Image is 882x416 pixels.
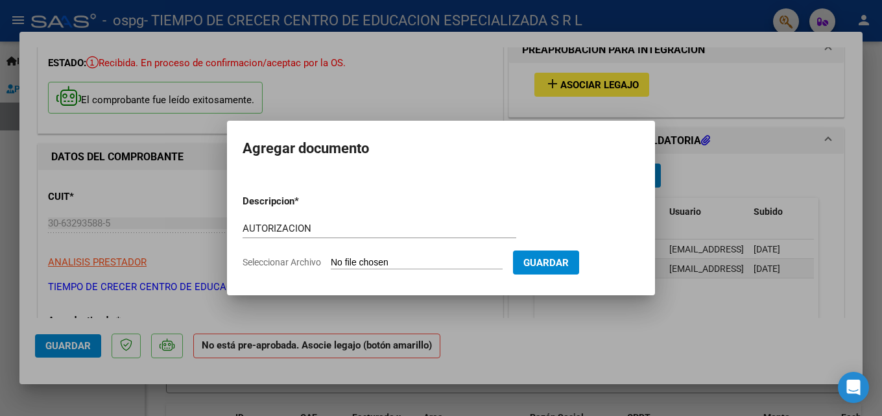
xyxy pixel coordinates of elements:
[523,257,569,269] span: Guardar
[243,136,639,161] h2: Agregar documento
[513,251,579,275] button: Guardar
[838,372,869,403] div: Open Intercom Messenger
[243,257,321,267] span: Seleccionar Archivo
[243,194,362,209] p: Descripcion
